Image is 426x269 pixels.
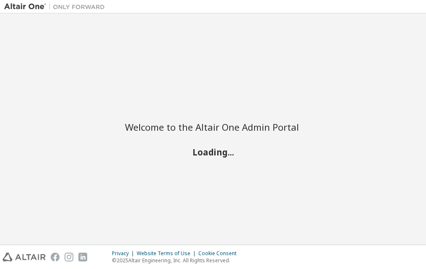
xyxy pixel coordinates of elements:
[3,253,46,261] img: altair_logo.svg
[198,250,242,257] div: Cookie Consent
[112,250,137,257] div: Privacy
[4,3,109,11] img: Altair One
[65,253,73,261] img: instagram.svg
[51,253,60,261] img: facebook.svg
[137,250,198,257] div: Website Terms of Use
[112,257,242,264] p: © 2025 Altair Engineering, Inc. All Rights Reserved.
[125,147,301,158] h2: Loading...
[125,121,301,133] h2: Welcome to the Altair One Admin Portal
[78,253,87,261] img: linkedin.svg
